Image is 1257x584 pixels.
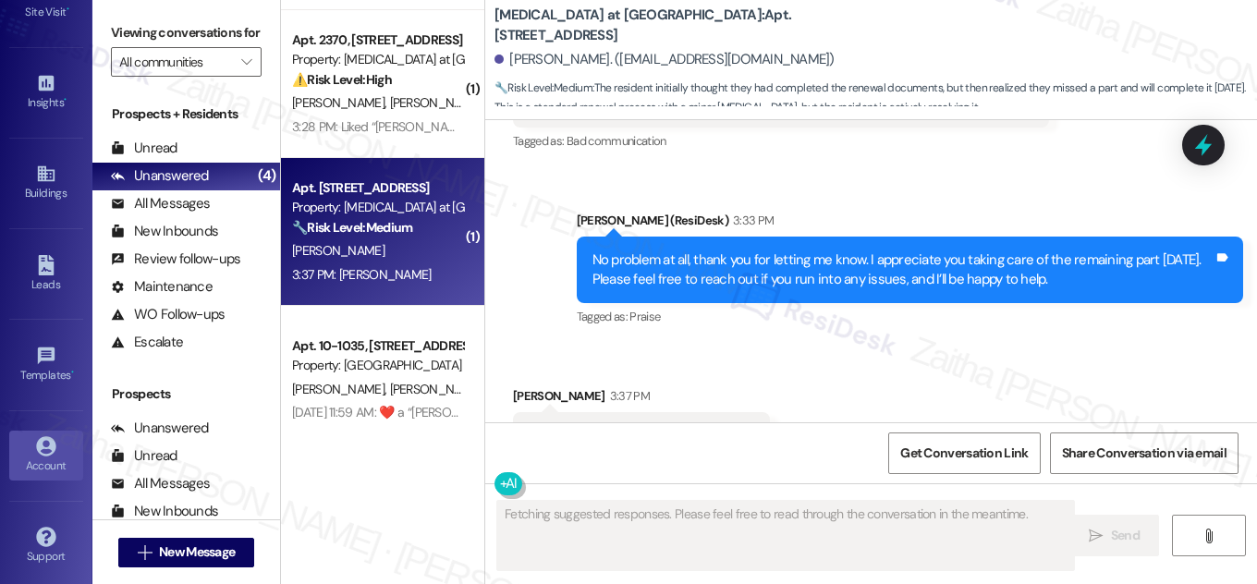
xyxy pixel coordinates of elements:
span: : The resident initially thought they had completed the renewal documents, but then realized they... [494,79,1257,118]
div: [PERSON_NAME] [513,386,770,412]
div: WO Follow-ups [111,305,225,324]
div: All Messages [111,194,210,213]
textarea: To enrich screen reader interactions, please activate Accessibility in Grammarly extension settings [497,501,1074,570]
span: [PERSON_NAME] [390,381,482,397]
div: New Inbounds [111,502,218,521]
span: Bad communication [567,133,666,149]
span: Share Conversation via email [1062,444,1226,463]
div: Apt. [STREET_ADDRESS] [292,178,463,198]
div: Property: [MEDICAL_DATA] at [GEOGRAPHIC_DATA] [292,198,463,217]
button: New Message [118,538,255,567]
div: Apt. 10-1035, [STREET_ADDRESS] [292,336,463,356]
div: Property: [MEDICAL_DATA] at [GEOGRAPHIC_DATA] [292,50,463,69]
button: Share Conversation via email [1050,432,1239,474]
span: New Message [159,542,235,562]
b: [MEDICAL_DATA] at [GEOGRAPHIC_DATA]: Apt. [STREET_ADDRESS] [494,6,864,45]
i:  [138,545,152,560]
i:  [1202,529,1215,543]
div: Property: [GEOGRAPHIC_DATA] [292,356,463,375]
i:  [1089,529,1103,543]
span: [PERSON_NAME] [292,381,390,397]
strong: ⚠️ Risk Level: High [292,71,392,88]
div: All Messages [111,474,210,493]
span: Send [1111,526,1140,545]
i:  [241,55,251,69]
div: Tagged as: [577,303,1244,330]
button: Get Conversation Link [888,432,1040,474]
div: No problem at all, thank you for letting me know. I appreciate you taking care of the remaining p... [592,250,1214,290]
span: [PERSON_NAME] [292,94,390,111]
input: All communities [119,47,232,77]
div: Unread [111,446,177,466]
div: 3:33 PM [728,211,774,230]
span: • [67,3,69,16]
span: Praise [629,309,660,324]
button: Send [1069,515,1159,556]
div: Unanswered [111,419,209,438]
a: Leads [9,249,83,299]
div: Prospects + Residents [92,104,280,124]
span: [PERSON_NAME] [292,242,384,259]
div: Unread [111,139,177,158]
div: Unanswered [111,166,209,186]
a: Account [9,431,83,481]
div: (4) [253,162,280,190]
div: Maintenance [111,277,213,297]
div: New Inbounds [111,222,218,241]
a: Insights • [9,67,83,117]
span: • [71,366,74,379]
span: • [64,93,67,106]
div: Review follow-ups [111,249,240,269]
div: [PERSON_NAME]. ([EMAIL_ADDRESS][DOMAIN_NAME]) [494,50,835,69]
strong: 🔧 Risk Level: Medium [494,80,592,95]
span: Get Conversation Link [900,444,1028,463]
div: Tagged as: [513,128,1049,154]
a: Buildings [9,158,83,208]
div: 3:37 PM [605,386,650,406]
div: Escalate [111,333,183,352]
div: 3:37 PM: [PERSON_NAME] [292,266,432,283]
strong: 🔧 Risk Level: Medium [292,219,412,236]
label: Viewing conversations for [111,18,262,47]
a: Support [9,521,83,571]
div: Apt. 2370, [STREET_ADDRESS] [292,30,463,50]
div: [PERSON_NAME] (ResiDesk) [577,211,1244,237]
div: Prospects [92,384,280,404]
a: Templates • [9,340,83,390]
span: [PERSON_NAME] [390,94,482,111]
